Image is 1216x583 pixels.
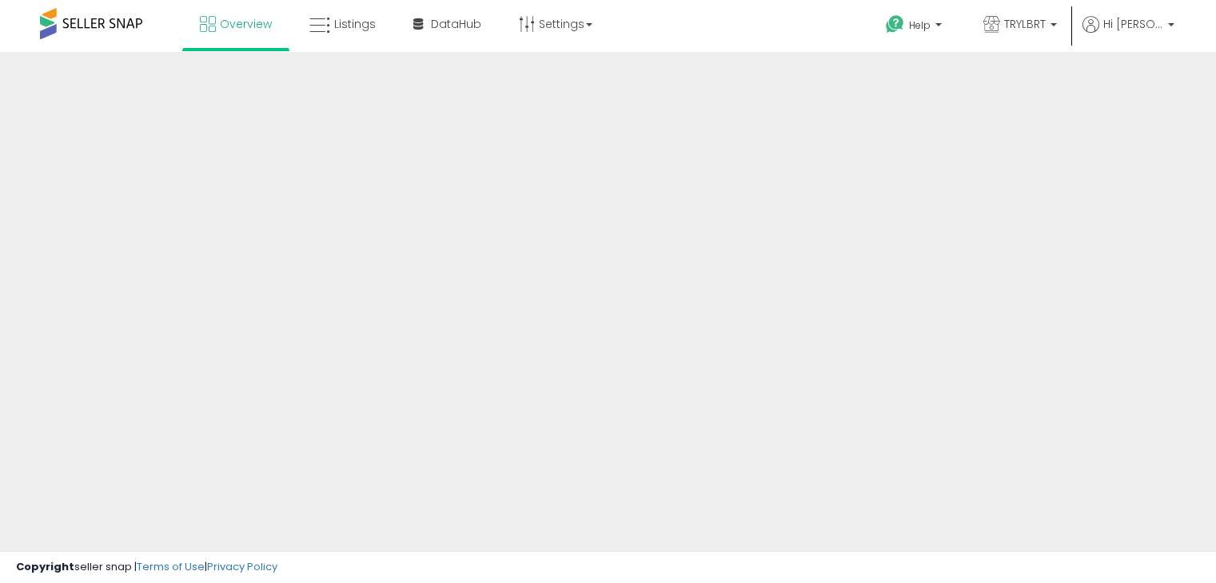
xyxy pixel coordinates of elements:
[334,16,376,32] span: Listings
[16,559,74,574] strong: Copyright
[909,18,931,32] span: Help
[207,559,277,574] a: Privacy Policy
[873,2,958,52] a: Help
[1004,16,1046,32] span: TRYLBRT
[137,559,205,574] a: Terms of Use
[431,16,481,32] span: DataHub
[1103,16,1163,32] span: Hi [PERSON_NAME]
[1082,16,1174,52] a: Hi [PERSON_NAME]
[16,560,277,575] div: seller snap | |
[220,16,272,32] span: Overview
[885,14,905,34] i: Get Help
